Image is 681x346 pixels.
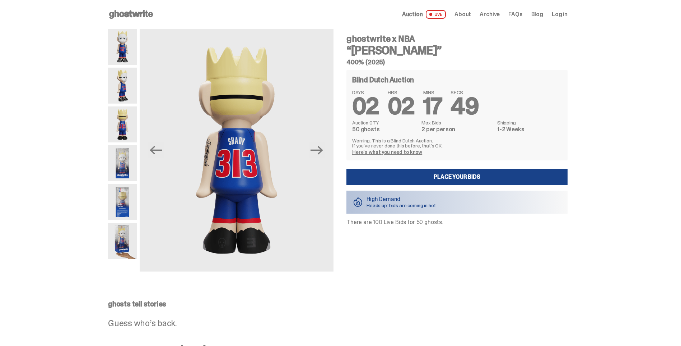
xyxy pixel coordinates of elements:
img: Copy%20of%20Eminem_NBA_400_6.png [140,29,333,272]
p: High Demand [367,196,436,202]
dt: Auction QTY [352,120,417,125]
a: Blog [531,12,543,17]
button: Previous [148,142,164,158]
a: Here's what you need to know [352,149,422,155]
a: Log in [552,12,568,17]
img: Copy%20of%20Eminem_NBA_400_6.png [108,106,137,142]
span: DAYS [352,90,379,95]
p: Warning: This is a Blind Dutch Auction. If you’ve never done this before, that’s OK. [352,138,562,148]
span: SECS [451,90,479,95]
span: 17 [423,91,442,121]
a: Place your Bids [346,169,568,185]
img: Copy%20of%20Eminem_NBA_400_3.png [108,68,137,104]
span: MINS [423,90,442,95]
dt: Max Bids [421,120,493,125]
dd: 2 per person [421,127,493,132]
img: Copy%20of%20Eminem_NBA_400_1.png [108,29,137,65]
h5: 400% (2025) [346,59,568,65]
a: Archive [480,12,500,17]
h4: ghostwrite x NBA [346,35,568,43]
span: HRS [388,90,415,95]
h3: “[PERSON_NAME]” [346,45,568,56]
img: Eminem_NBA_400_13.png [108,184,137,220]
button: Next [309,142,325,158]
p: ghosts tell stories [108,300,568,308]
span: Auction [402,12,423,17]
span: LIVE [426,10,446,19]
img: eminem%20scale.png [108,223,137,259]
a: FAQs [508,12,522,17]
p: There are 100 Live Bids for 50 ghosts. [346,219,568,225]
a: Auction LIVE [402,10,446,19]
span: 02 [388,91,415,121]
h4: Blind Dutch Auction [352,76,414,83]
dt: Shipping [497,120,562,125]
img: Eminem_NBA_400_12.png [108,145,137,181]
p: Heads up: bids are coming in hot [367,203,436,208]
dd: 1-2 Weeks [497,127,562,132]
a: About [454,12,471,17]
span: 02 [352,91,379,121]
dd: 50 ghosts [352,127,417,132]
span: 49 [451,91,479,121]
